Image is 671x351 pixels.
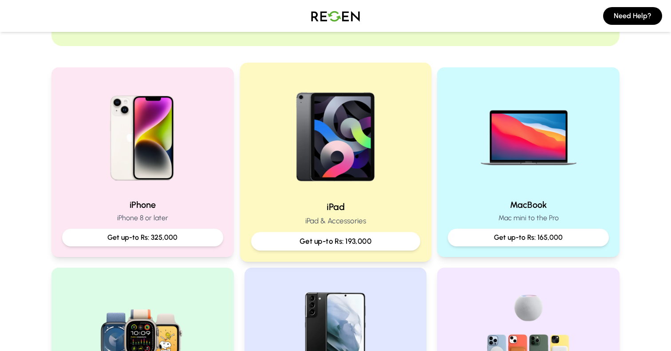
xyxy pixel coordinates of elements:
h2: iPhone [62,199,223,211]
p: Mac mini to the Pro [448,213,609,223]
img: iPhone [86,78,199,191]
h2: MacBook [448,199,609,211]
p: Get up-to Rs: 165,000 [455,232,602,243]
p: iPad & Accessories [251,215,420,226]
img: MacBook [472,78,585,191]
h2: iPad [251,200,420,213]
p: Get up-to Rs: 193,000 [258,236,412,247]
img: Logo [304,4,367,28]
img: iPad [276,74,395,193]
p: iPhone 8 or later [62,213,223,223]
p: Get up-to Rs: 325,000 [69,232,216,243]
button: Need Help? [603,7,662,25]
